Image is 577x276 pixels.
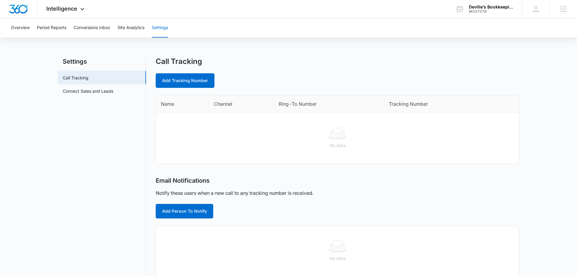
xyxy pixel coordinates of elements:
th: Name [156,95,209,113]
div: No data [161,142,514,149]
button: Overview [11,18,30,38]
button: Settings [152,18,168,38]
button: Add Person To Notify [156,204,213,218]
a: Call Tracking [63,75,88,81]
h2: Settings [58,57,146,66]
div: No data [161,255,514,262]
th: Ring-To Number [274,95,384,113]
span: Intelligence [46,5,77,12]
th: Channel [209,95,274,113]
div: account name [469,5,513,9]
h2: Email Notifications [156,177,210,185]
th: Tracking Number [384,95,496,113]
a: Connect Sales and Leads [63,88,113,94]
button: Conversions Inbox [74,18,110,38]
div: account id [469,9,513,14]
h1: Call Tracking [156,57,202,66]
a: Add Tracking Number [156,73,214,88]
p: Notify these users when a new call to any tracking number is received. [156,189,313,197]
button: Period Reports [37,18,66,38]
button: Site Analytics [118,18,144,38]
